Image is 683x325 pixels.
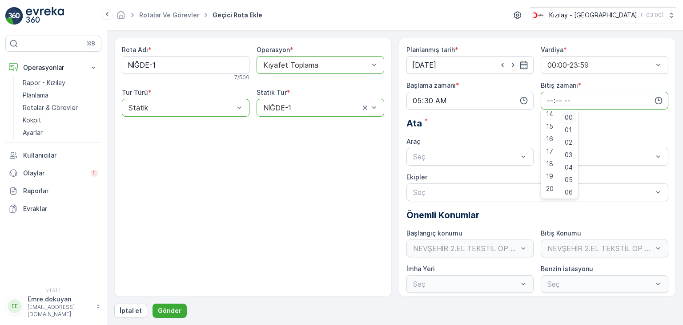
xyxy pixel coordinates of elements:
a: Rapor - Kızılay [19,77,101,89]
img: logo_light-DOdMpM7g.png [26,7,64,25]
span: 19 [546,172,553,181]
a: Planlama [19,89,101,102]
span: 16 [546,134,553,143]
label: Başlangıç konumu [406,229,462,237]
p: 1 [92,170,96,177]
p: ( +03:00 ) [641,12,663,19]
span: 03 [565,150,572,159]
p: [EMAIL_ADDRESS][DOMAIN_NAME] [28,304,92,318]
input: dd/mm/yyyy [406,56,534,74]
span: 02 [565,138,572,147]
p: Planlama [23,91,48,100]
p: Evraklar [23,204,98,213]
label: Statik Tur [257,89,287,96]
a: Ana Sayfa [116,13,126,21]
button: İptal et [114,304,147,318]
p: Kızılay - [GEOGRAPHIC_DATA] [549,11,637,20]
label: Planlanmış tarih [406,46,455,53]
button: Kızılay - [GEOGRAPHIC_DATA](+03:00) [530,7,676,23]
span: Ata [406,117,422,130]
p: Ayarlar [23,128,43,137]
p: Olaylar [23,169,85,178]
span: 18 [546,159,553,168]
label: Araç [406,138,420,145]
p: Rapor - Kızılay [23,78,65,87]
span: 14 [546,110,553,118]
p: Seç [413,187,653,198]
p: Emre.dokuyan [28,295,92,304]
p: Seç [547,151,653,162]
span: 05 [565,175,573,184]
button: Operasyonlar [5,59,101,77]
p: Raporlar [23,187,98,195]
span: Geçici Rota Ekle [211,11,264,20]
label: Benzin istasyonu [541,265,593,272]
span: 01 [565,126,572,134]
img: k%C4%B1z%C4%B1lay_D5CCths_t1JZB0k.png [530,10,546,20]
button: EEEmre.dokuyan[EMAIL_ADDRESS][DOMAIN_NAME] [5,295,101,318]
p: Seç [413,151,518,162]
label: İmha Yeri [406,265,435,272]
label: Vardiya [541,46,563,53]
a: Kullanıcılar [5,146,101,164]
span: 00 [565,113,573,122]
div: EE [8,299,22,313]
label: Tur Türü [122,89,148,96]
span: v 1.51.1 [5,288,101,293]
p: Kokpit [23,116,41,125]
span: 06 [565,188,573,197]
label: Ekipler [406,173,427,181]
ul: Menu [541,110,578,199]
span: 04 [565,163,573,172]
p: İptal et [120,306,142,315]
p: Rotalar & Görevler [23,103,78,112]
label: Bitiş Konumu [541,229,581,237]
p: Önemli Konumlar [406,208,669,222]
label: Operasyon [257,46,290,53]
a: Kokpit [19,114,101,126]
p: 7 / 500 [234,74,249,81]
span: 20 [546,184,554,193]
img: logo [5,7,23,25]
a: Ayarlar [19,126,101,139]
label: Rota Adı [122,46,148,53]
p: Gönder [158,306,181,315]
a: Rotalar ve Görevler [139,11,199,19]
button: Gönder [153,304,187,318]
span: 15 [546,122,553,131]
a: Rotalar & Görevler [19,102,101,114]
a: Olaylar1 [5,164,101,182]
a: Evraklar [5,200,101,218]
p: Kullanıcılar [23,151,98,160]
label: Bitiş zamanı [541,81,578,89]
a: Raporlar [5,182,101,200]
p: Operasyonlar [23,63,84,72]
p: ⌘B [86,40,95,47]
label: Başlama zamanı [406,81,456,89]
span: 17 [546,147,553,156]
